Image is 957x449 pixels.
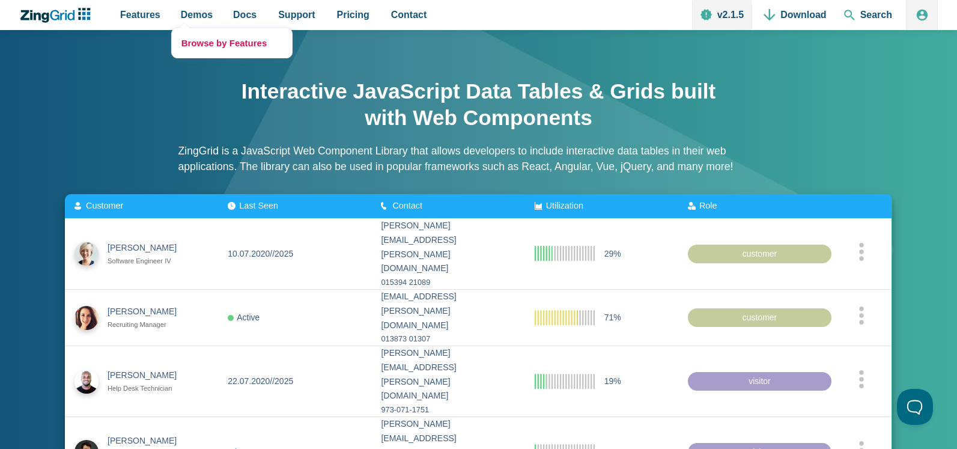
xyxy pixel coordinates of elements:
[604,246,621,261] span: 29%
[604,310,621,325] span: 71%
[108,368,187,383] div: [PERSON_NAME]
[688,371,831,391] div: visitor
[178,143,779,175] p: ZingGrid is a JavaScript Web Component Library that allows developers to include interactive data...
[381,290,515,332] div: [EMAIL_ADDRESS][PERSON_NAME][DOMAIN_NAME]
[604,374,621,388] span: 19%
[381,332,515,346] div: 013873 01307
[699,201,717,210] span: Role
[381,346,515,403] div: [PERSON_NAME][EMAIL_ADDRESS][PERSON_NAME][DOMAIN_NAME]
[108,319,187,331] div: Recruiting Manager
[688,244,831,263] div: customer
[337,7,369,23] span: Pricing
[381,403,515,417] div: 973-071-1751
[108,241,187,255] div: [PERSON_NAME]
[381,276,515,289] div: 015394 21089
[238,78,719,131] h1: Interactive JavaScript Data Tables & Grids built with Web Components
[108,305,187,319] div: [PERSON_NAME]
[228,246,294,261] div: 10.07.2020//2025
[393,201,423,210] span: Contact
[108,255,187,267] div: Software Engineer IV
[897,389,933,425] iframe: Help Scout Beacon - Open
[108,433,187,448] div: [PERSON_NAME]
[86,201,123,210] span: Customer
[240,201,279,210] span: Last Seen
[228,310,260,325] div: Active
[120,7,160,23] span: Features
[228,374,294,388] div: 22.07.2020//2025
[19,8,97,23] a: ZingChart Logo. Click to return to the homepage
[108,383,187,394] div: Help Desk Technician
[381,219,515,276] div: [PERSON_NAME][EMAIL_ADDRESS][PERSON_NAME][DOMAIN_NAME]
[688,308,831,327] div: customer
[278,7,315,23] span: Support
[172,28,292,58] a: Browse by Features
[233,7,257,23] span: Docs
[546,201,583,210] span: Utilization
[181,7,213,23] span: Demos
[391,7,427,23] span: Contact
